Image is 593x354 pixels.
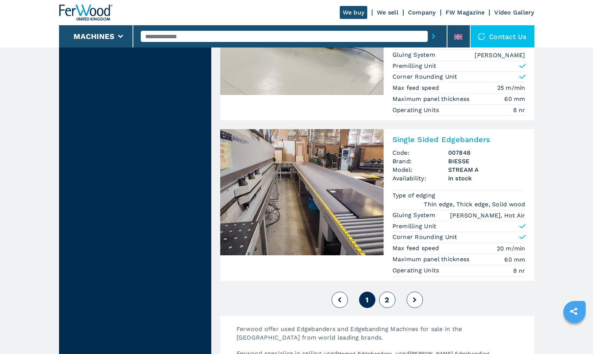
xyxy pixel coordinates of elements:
a: Company [408,9,436,16]
p: Max feed speed [392,244,441,252]
em: 8 nr [513,106,525,114]
p: Type of edging [392,191,437,200]
button: 1 [359,292,375,308]
a: We buy [340,6,368,19]
img: Ferwood [59,4,113,21]
a: Video Gallery [494,9,534,16]
a: sharethis [564,302,583,321]
button: submit-button [428,28,439,45]
button: Machines [74,32,114,41]
p: Operating Units [392,106,441,114]
h3: STREAM A [448,165,525,174]
em: Thin edge, Thick edge, Solid wood [424,200,525,209]
em: 20 m/min [497,244,525,253]
h2: Single Sided Edgebanders [392,135,525,144]
span: Availability: [392,174,448,183]
em: [PERSON_NAME] [475,51,525,59]
h3: BIESSE [448,157,525,165]
p: Corner Rounding Unit [392,233,457,241]
p: Premilling Unit [392,222,437,230]
div: Contact us [470,25,534,47]
span: 1 [365,295,369,304]
p: Maximum panel thickness [392,255,472,263]
em: [PERSON_NAME], Hot Air [450,211,525,220]
img: Single Sided Edgebanders BIESSE STREAM A [220,129,384,255]
p: Gluing System [392,51,437,59]
a: Single Sided Edgebanders BIESSE STREAM ASingle Sided EdgebandersCode:007848Brand:BIESSEModel:STRE... [220,129,534,281]
em: 8 nr [513,266,525,275]
em: 25 m/min [497,83,525,92]
img: Contact us [478,33,485,40]
iframe: Chat [561,321,587,348]
p: Gluing System [392,211,437,219]
a: FW Magazine [446,9,485,16]
span: Code: [392,148,448,157]
p: Maximum panel thickness [392,95,472,103]
span: Model: [392,165,448,174]
span: Brand: [392,157,448,165]
p: Ferwood offer used Edgebanders and Edgebanding Machines for sale in the [GEOGRAPHIC_DATA] from wo... [229,325,534,349]
h3: 007848 [448,148,525,157]
span: in stock [448,174,525,183]
p: Corner Rounding Unit [392,73,457,81]
p: Premilling Unit [392,62,437,70]
p: Max feed speed [392,84,441,92]
span: 2 [385,295,389,304]
button: 2 [379,292,395,308]
em: 60 mm [504,95,525,103]
em: 60 mm [504,255,525,264]
a: We sell [377,9,398,16]
p: Operating Units [392,266,441,275]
